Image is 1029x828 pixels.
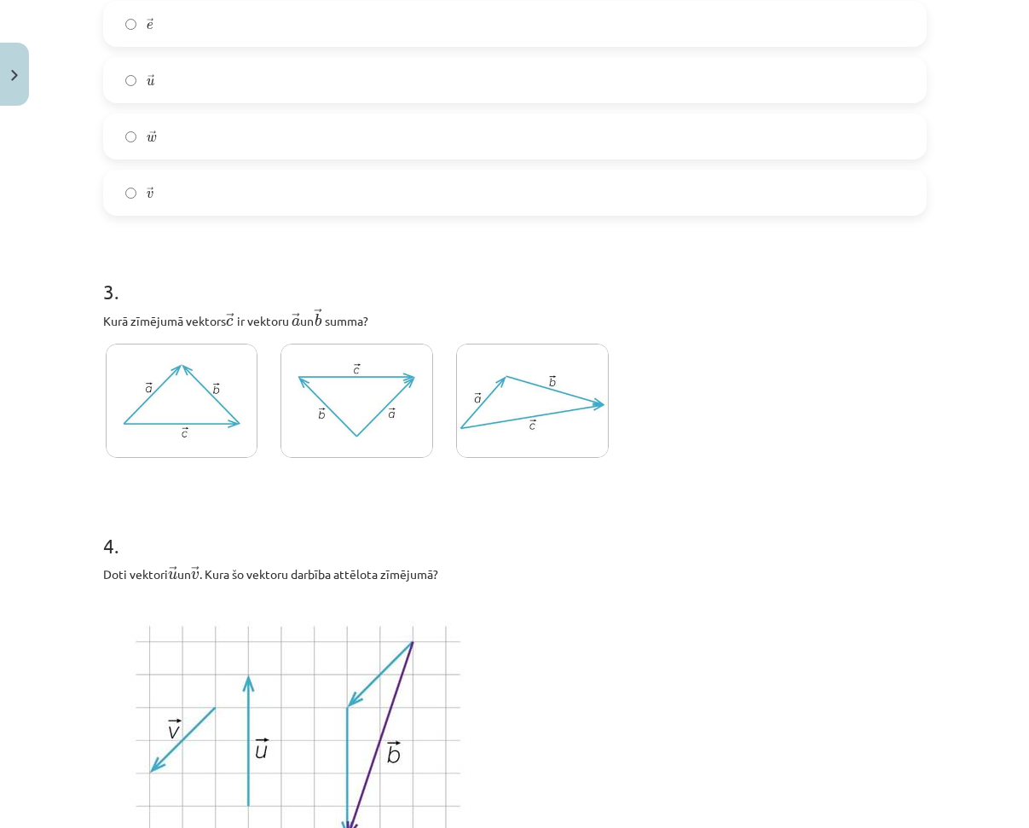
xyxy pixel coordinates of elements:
span: b [315,314,321,327]
span: u [168,571,177,580]
span: c [226,318,234,327]
span: → [147,18,153,28]
h1: 3 . [103,250,927,303]
span: → [169,566,177,578]
span: v [191,571,199,580]
span: e [147,22,153,30]
img: image140.jpg [456,344,609,459]
span: w [147,135,157,142]
span: u [147,78,154,86]
p: Kurā zīmējumā vektors ﻿ ir vektoru ﻿ un ﻿ summa? [103,308,927,330]
h1: 4 . [103,504,927,557]
span: → [147,74,154,84]
img: icon-close-lesson-0947bae3869378f0d4975bcd49f059093ad1ed9edebbc8119c70593378902aed.svg [11,70,18,81]
p: Doti vektori un . Kura šo vektoru darbība attēlota zīmējumā? [103,562,927,583]
span: → [149,130,156,141]
span: → [147,187,153,197]
span: v [147,191,153,199]
img: image144.jpg [280,344,433,459]
span: → [191,566,199,578]
span: → [226,313,234,325]
img: image142.jpg [106,344,258,459]
span: → [314,309,322,321]
span: a [292,318,300,327]
span: → [292,313,300,325]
